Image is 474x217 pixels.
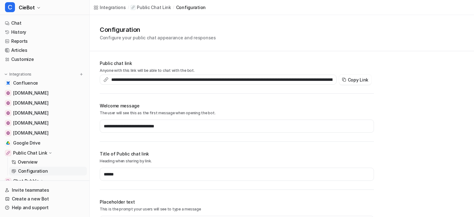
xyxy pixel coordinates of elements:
a: software.ciemetric.com[DOMAIN_NAME] [2,129,87,137]
a: configuration [176,4,206,11]
a: Configuration [9,167,87,175]
img: software.ciemetric.com [6,131,10,135]
a: ConfluenceConfluence [2,79,87,87]
span: / [128,5,129,10]
img: ciemetric.com [6,121,10,125]
h1: Configuration [100,25,216,34]
a: cieblink.com[DOMAIN_NAME] [2,99,87,107]
span: / [173,5,174,10]
a: Invite teammates [2,186,87,195]
h2: Welcome message [100,102,374,109]
p: The user will see this as the first message when opening the bot. [100,110,374,116]
h2: Public chat link [100,60,374,67]
button: Integrations [2,71,33,77]
div: Integrations [100,4,126,11]
a: History [2,28,87,37]
p: Anyone with this link will be able to chat with the bot. [100,68,374,73]
p: Integrations [9,72,31,77]
a: Reports [2,37,87,46]
p: Configuration [18,168,48,174]
span: CieBot [19,3,35,12]
a: ciemetric.com[DOMAIN_NAME] [2,119,87,127]
p: Overview [18,159,38,165]
a: Public Chat Link [131,4,171,11]
img: Confluence [6,81,10,85]
h2: Title of Public chat link [100,150,374,157]
p: Heading when sharing by link. [100,158,374,164]
a: Overview [9,158,87,166]
a: Google DriveGoogle Drive [2,139,87,147]
span: [DOMAIN_NAME] [13,130,48,136]
p: Public Chat Link [13,150,47,156]
img: Public Chat Link [6,151,10,155]
img: expand menu [4,72,8,76]
img: app.cieblink.com [6,111,10,115]
a: app.cieblink.com[DOMAIN_NAME] [2,109,87,117]
a: Articles [2,46,87,55]
span: [DOMAIN_NAME] [13,100,48,106]
span: Google Drive [13,140,41,146]
a: Customize [2,55,87,64]
a: Chat [2,19,87,27]
p: Chat Bubble [13,178,39,184]
span: C [5,2,15,12]
span: Confluence [13,80,38,86]
a: Help and support [2,203,87,212]
p: This is the prompt your users will see to type a message [100,206,374,212]
span: [DOMAIN_NAME] [13,120,48,126]
a: Create a new Bot [2,195,87,203]
p: Configure your public chat appearance and responses [100,34,216,41]
img: Google Drive [6,141,10,145]
button: Copy Link [339,75,371,85]
img: cienapps.com [6,91,10,95]
img: Chat Bubble [6,179,10,183]
span: [DOMAIN_NAME] [13,110,48,116]
img: cieblink.com [6,101,10,105]
a: cienapps.com[DOMAIN_NAME] [2,89,87,97]
p: Public Chat Link [137,4,171,11]
span: [DOMAIN_NAME] [13,90,48,96]
img: menu_add.svg [79,72,84,76]
a: Integrations [93,4,126,11]
h2: Placeholder text [100,199,374,205]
